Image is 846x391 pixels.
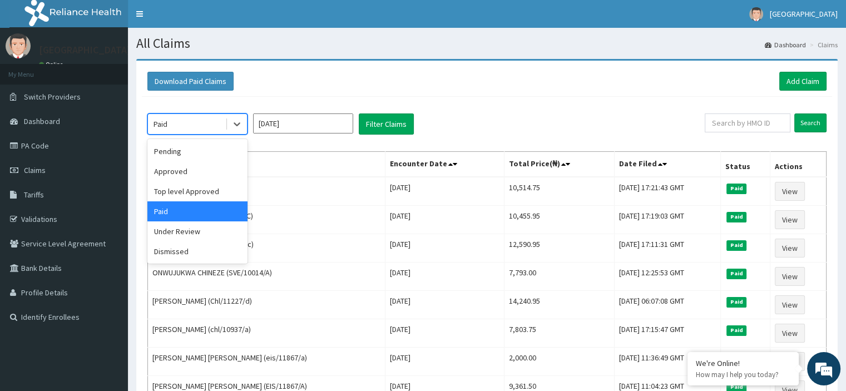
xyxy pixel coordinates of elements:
[148,263,385,291] td: ONWUJUKWA CHINEZE (SVE/10014/A)
[385,348,504,376] td: [DATE]
[765,40,806,50] a: Dashboard
[21,56,45,83] img: d_794563401_company_1708531726252_794563401
[770,152,826,177] th: Actions
[615,234,721,263] td: [DATE] 17:11:31 GMT
[705,113,790,132] input: Search by HMO ID
[615,348,721,376] td: [DATE] 11:36:49 GMT
[775,182,805,201] a: View
[775,324,805,343] a: View
[385,152,504,177] th: Encounter Date
[696,370,790,379] p: How may I help you today?
[615,206,721,234] td: [DATE] 17:19:03 GMT
[726,184,746,194] span: Paid
[148,291,385,319] td: [PERSON_NAME] (Chl/11227/d)
[6,33,31,58] img: User Image
[504,206,614,234] td: 10,455.95
[24,116,60,126] span: Dashboard
[148,206,385,234] td: Promise Afolabi (CHL/11225/C)
[147,241,248,261] div: Dismissed
[385,291,504,319] td: [DATE]
[504,177,614,206] td: 10,514.75
[359,113,414,135] button: Filter Claims
[147,141,248,161] div: Pending
[615,291,721,319] td: [DATE] 06:07:08 GMT
[148,177,385,206] td: Queen Afolabi (CHL/11225/E)
[726,212,746,222] span: Paid
[148,348,385,376] td: [PERSON_NAME] [PERSON_NAME] (eis/11867/a)
[65,122,154,234] span: We're online!
[615,152,721,177] th: Date Filed
[504,348,614,376] td: 2,000.00
[147,161,248,181] div: Approved
[147,221,248,241] div: Under Review
[148,319,385,348] td: [PERSON_NAME] (chl/10937/a)
[726,269,746,279] span: Paid
[385,234,504,263] td: [DATE]
[775,267,805,286] a: View
[770,9,838,19] span: [GEOGRAPHIC_DATA]
[39,45,131,55] p: [GEOGRAPHIC_DATA]
[39,61,66,68] a: Online
[775,239,805,258] a: View
[696,358,790,368] div: We're Online!
[148,152,385,177] th: Name
[136,36,838,51] h1: All Claims
[6,268,212,306] textarea: Type your message and hit 'Enter'
[24,165,46,175] span: Claims
[726,325,746,335] span: Paid
[154,118,167,130] div: Paid
[721,152,770,177] th: Status
[794,113,827,132] input: Search
[749,7,763,21] img: User Image
[504,291,614,319] td: 14,240.95
[147,181,248,201] div: Top level Approved
[253,113,353,133] input: Select Month and Year
[24,92,81,102] span: Switch Providers
[504,319,614,348] td: 7,803.75
[504,263,614,291] td: 7,793.00
[148,234,385,263] td: [PERSON_NAME] (Cya/10564/c)
[504,152,614,177] th: Total Price(₦)
[24,190,44,200] span: Tariffs
[504,234,614,263] td: 12,590.95
[385,263,504,291] td: [DATE]
[615,177,721,206] td: [DATE] 17:21:43 GMT
[779,72,827,91] a: Add Claim
[807,40,838,50] li: Claims
[726,240,746,250] span: Paid
[147,201,248,221] div: Paid
[615,319,721,348] td: [DATE] 17:15:47 GMT
[726,297,746,307] span: Paid
[775,295,805,314] a: View
[182,6,209,32] div: Minimize live chat window
[385,177,504,206] td: [DATE]
[615,263,721,291] td: [DATE] 12:25:53 GMT
[385,319,504,348] td: [DATE]
[385,206,504,234] td: [DATE]
[147,72,234,91] button: Download Paid Claims
[58,62,187,77] div: Chat with us now
[775,210,805,229] a: View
